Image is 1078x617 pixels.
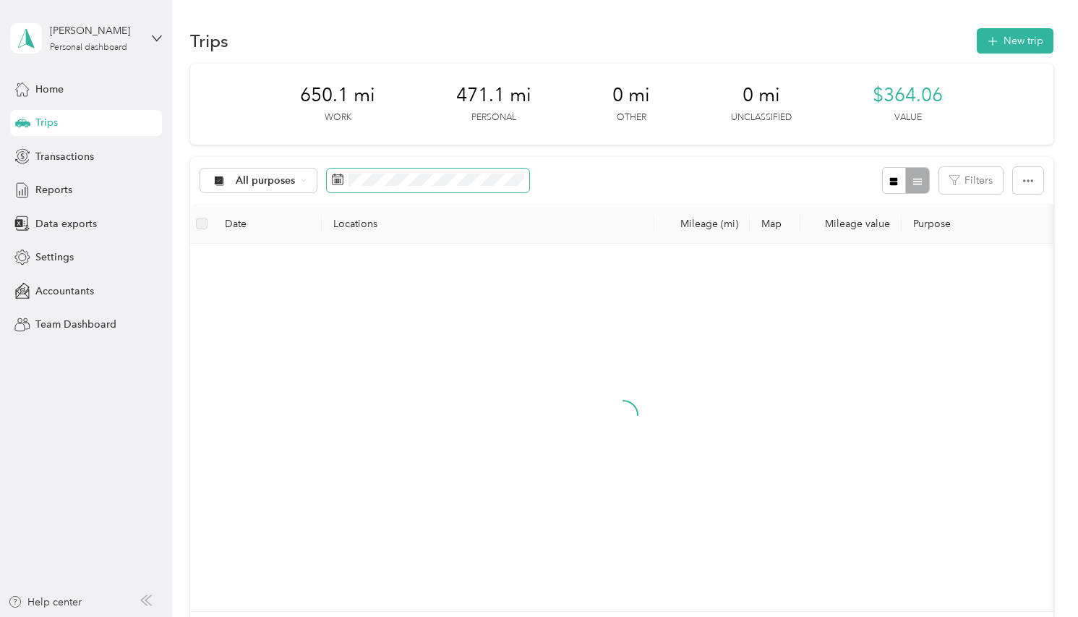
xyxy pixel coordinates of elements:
[456,84,531,107] span: 471.1 mi
[894,111,922,124] p: Value
[800,204,902,244] th: Mileage value
[731,111,792,124] p: Unclassified
[236,176,296,186] span: All purposes
[471,111,516,124] p: Personal
[939,167,1003,194] button: Filters
[35,182,72,197] span: Reports
[35,216,97,231] span: Data exports
[654,204,750,244] th: Mileage (mi)
[35,284,94,299] span: Accountants
[300,84,375,107] span: 650.1 mi
[35,250,74,265] span: Settings
[8,595,82,610] button: Help center
[997,536,1078,617] iframe: Everlance-gr Chat Button Frame
[50,23,140,38] div: [PERSON_NAME]
[35,149,94,164] span: Transactions
[617,111,646,124] p: Other
[213,204,322,244] th: Date
[873,84,943,107] span: $364.06
[35,115,58,130] span: Trips
[325,111,351,124] p: Work
[50,43,127,52] div: Personal dashboard
[322,204,654,244] th: Locations
[190,33,228,48] h1: Trips
[35,82,64,97] span: Home
[743,84,780,107] span: 0 mi
[977,28,1053,54] button: New trip
[750,204,800,244] th: Map
[35,317,116,332] span: Team Dashboard
[612,84,650,107] span: 0 mi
